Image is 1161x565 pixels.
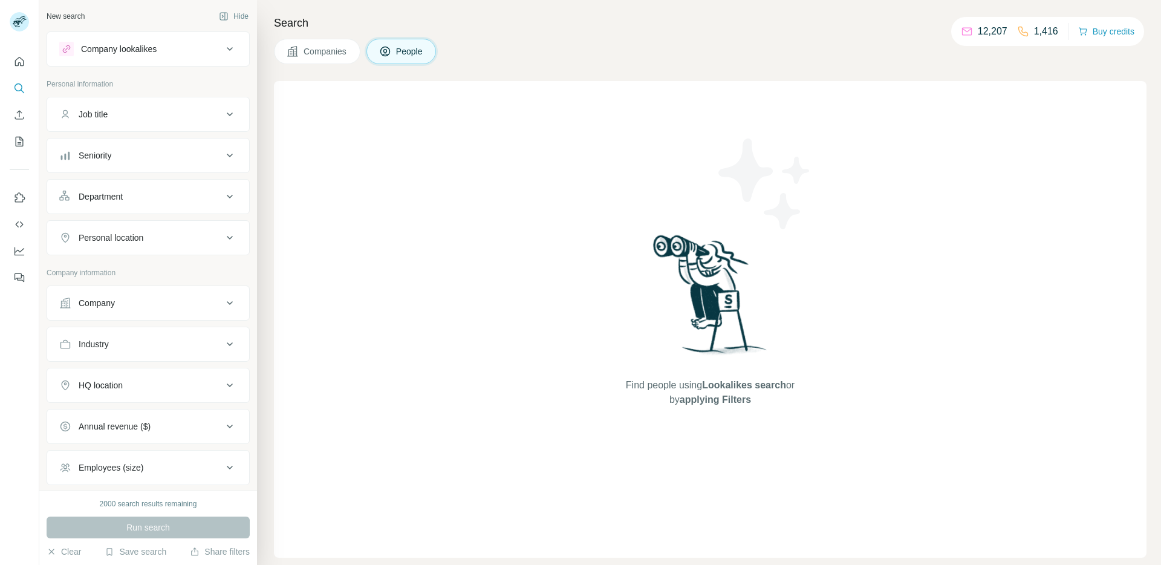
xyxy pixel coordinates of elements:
[10,131,29,152] button: My lists
[702,380,786,390] span: Lookalikes search
[47,34,249,64] button: Company lookalikes
[47,100,249,129] button: Job title
[396,45,424,57] span: People
[81,43,157,55] div: Company lookalikes
[47,289,249,318] button: Company
[47,141,249,170] button: Seniority
[47,330,249,359] button: Industry
[79,108,108,120] div: Job title
[79,149,111,162] div: Seniority
[47,546,81,558] button: Clear
[10,240,29,262] button: Dashboard
[613,378,807,407] span: Find people using or by
[79,232,143,244] div: Personal location
[79,338,109,350] div: Industry
[274,15,1146,31] h4: Search
[1078,23,1134,40] button: Buy credits
[79,379,123,391] div: HQ location
[79,297,115,309] div: Company
[10,214,29,235] button: Use Surfe API
[210,7,257,25] button: Hide
[680,394,751,405] span: applying Filters
[79,191,123,203] div: Department
[10,187,29,209] button: Use Surfe on LinkedIn
[1034,24,1058,39] p: 1,416
[47,371,249,400] button: HQ location
[711,129,819,238] img: Surfe Illustration - Stars
[47,412,249,441] button: Annual revenue ($)
[47,79,250,90] p: Personal information
[10,267,29,289] button: Feedback
[10,77,29,99] button: Search
[10,104,29,126] button: Enrich CSV
[79,420,151,433] div: Annual revenue ($)
[47,267,250,278] p: Company information
[47,223,249,252] button: Personal location
[47,182,249,211] button: Department
[304,45,348,57] span: Companies
[47,11,85,22] div: New search
[978,24,1007,39] p: 12,207
[100,498,197,509] div: 2000 search results remaining
[10,51,29,73] button: Quick start
[648,232,773,367] img: Surfe Illustration - Woman searching with binoculars
[79,462,143,474] div: Employees (size)
[190,546,250,558] button: Share filters
[105,546,166,558] button: Save search
[47,453,249,482] button: Employees (size)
